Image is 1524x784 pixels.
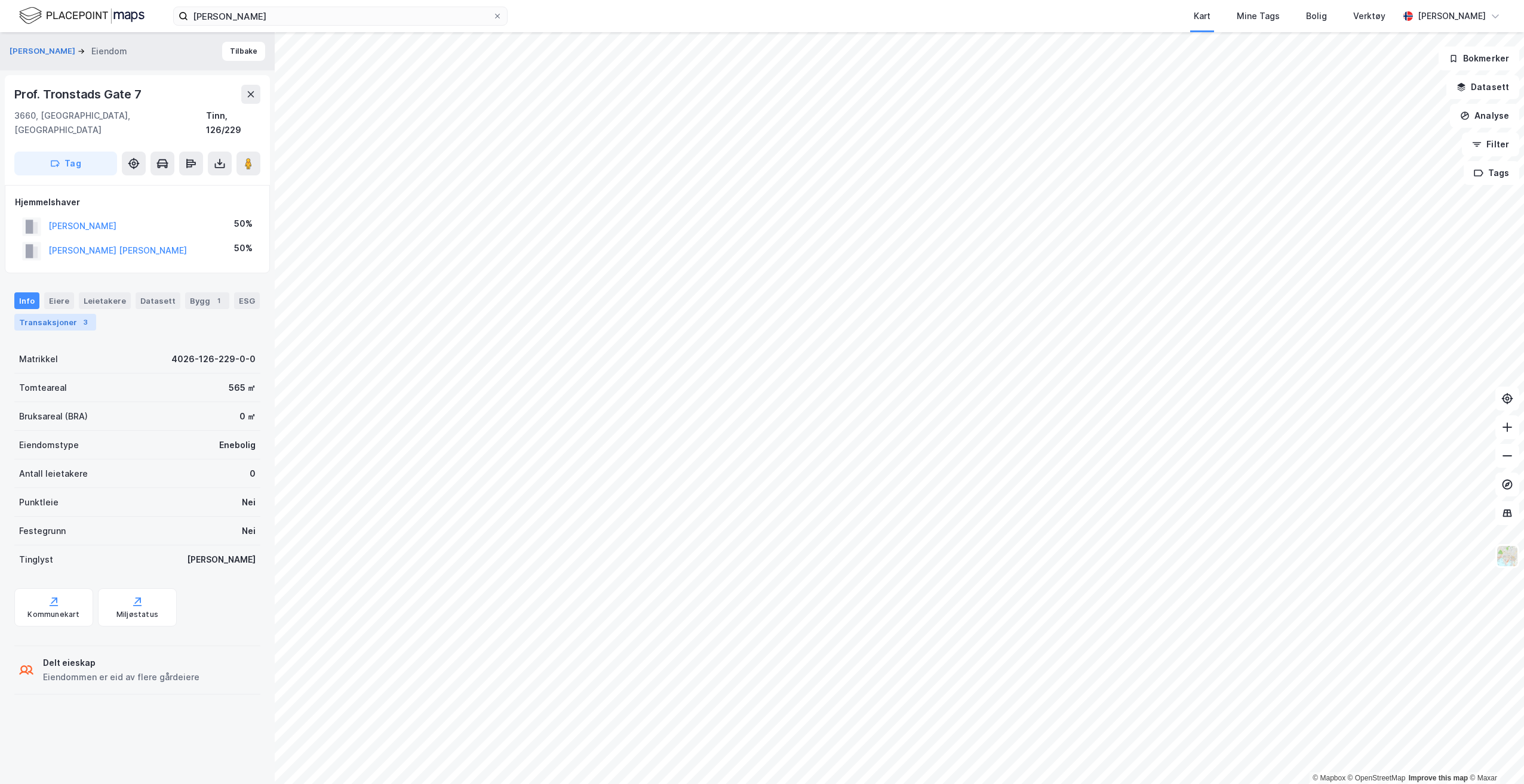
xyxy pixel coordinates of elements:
[19,552,53,567] div: Tinglyst
[250,467,256,481] div: 0
[44,292,74,309] div: Eiere
[14,314,96,331] div: Transaksjoner
[222,42,265,61] button: Tilbake
[242,495,256,510] div: Nei
[1464,161,1519,185] button: Tags
[219,438,256,452] div: Enebolig
[1446,75,1519,99] button: Datasett
[185,292,229,309] div: Bygg
[19,524,66,538] div: Festegrunn
[19,381,67,395] div: Tomteareal
[43,670,199,684] div: Eiendommen er eid av flere gårdeiere
[1464,727,1524,784] iframe: Chat Widget
[27,610,79,619] div: Kommunekart
[234,292,260,309] div: ESG
[14,109,206,137] div: 3660, [GEOGRAPHIC_DATA], [GEOGRAPHIC_DATA]
[1313,774,1345,782] a: Mapbox
[19,467,88,481] div: Antall leietakere
[1306,9,1327,23] div: Bolig
[234,241,253,255] div: 50%
[1496,545,1519,567] img: Z
[1450,104,1519,128] button: Analyse
[19,409,88,424] div: Bruksareal (BRA)
[14,152,117,175] button: Tag
[1237,9,1280,23] div: Mine Tags
[188,7,493,25] input: Søk på adresse, matrikkel, gårdeiere, leietakere eller personer
[14,292,39,309] div: Info
[14,85,144,104] div: Prof. Tronstads Gate 7
[1348,774,1406,782] a: OpenStreetMap
[19,5,145,26] img: logo.f888ab2527a4732fd821a326f86c7f29.svg
[91,44,127,58] div: Eiendom
[19,438,79,452] div: Eiendomstype
[206,109,260,137] div: Tinn, 126/229
[19,352,58,366] div: Matrikkel
[242,524,256,538] div: Nei
[1439,47,1519,70] button: Bokmerker
[1194,9,1210,23] div: Kart
[15,195,260,209] div: Hjemmelshaver
[1418,9,1486,23] div: [PERSON_NAME]
[136,292,180,309] div: Datasett
[10,45,78,57] button: [PERSON_NAME]
[116,610,158,619] div: Miljøstatus
[43,656,199,670] div: Delt eieskap
[1464,727,1524,784] div: Kontrollprogram for chat
[1462,132,1519,156] button: Filter
[1409,774,1468,782] a: Improve this map
[79,292,131,309] div: Leietakere
[229,381,256,395] div: 565 ㎡
[187,552,256,567] div: [PERSON_NAME]
[79,316,91,328] div: 3
[213,295,225,307] div: 1
[19,495,59,510] div: Punktleie
[239,409,256,424] div: 0 ㎡
[234,217,253,231] div: 50%
[1353,9,1385,23] div: Verktøy
[171,352,256,366] div: 4026-126-229-0-0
